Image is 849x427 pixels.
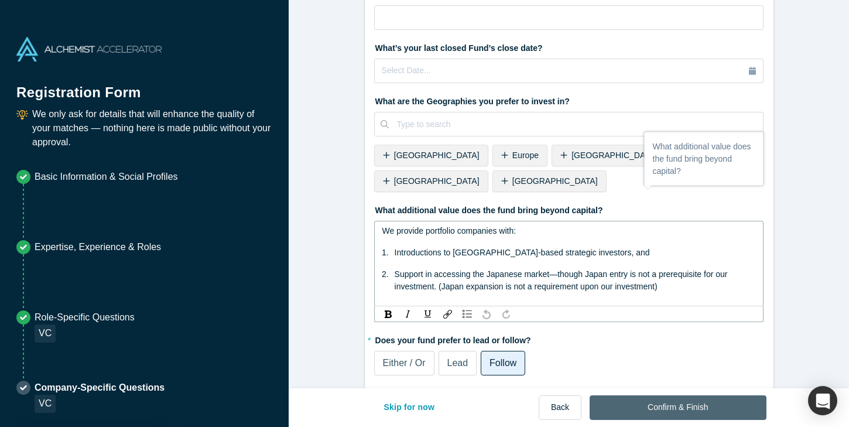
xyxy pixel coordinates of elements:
[512,176,598,186] span: [GEOGRAPHIC_DATA]
[571,151,657,160] span: [GEOGRAPHIC_DATA]
[477,308,516,320] div: rdw-history-control
[374,200,764,217] label: What additional value does the fund bring beyond capital?
[382,226,516,235] span: We provide portfolio companies with:
[374,145,488,166] div: [GEOGRAPHIC_DATA]
[16,37,162,62] img: Alchemist Accelerator Logo
[35,395,56,413] div: VC
[590,395,766,420] button: Confirm & Finish
[395,248,650,257] span: Introductions to [GEOGRAPHIC_DATA]-based strategic investors, and
[372,395,447,420] button: Skip for now
[420,308,436,320] div: Underline
[35,170,178,184] p: Basic Information & Social Profiles
[35,240,161,254] p: Expertise, Experience & Roles
[489,358,516,368] span: Follow
[400,308,416,320] div: Italic
[395,269,730,291] span: Support in accessing the Japanese market—though Japan entry is not a prerequisite for our investm...
[35,381,165,395] p: Company-Specific Questions
[645,132,764,186] div: What additional value does the fund bring beyond capital?
[512,151,539,160] span: Europe
[382,225,756,293] div: rdw-editor
[394,176,480,186] span: [GEOGRAPHIC_DATA]
[457,308,477,320] div: rdw-list-control
[35,324,56,343] div: VC
[499,308,513,320] div: Redo
[379,308,438,320] div: rdw-inline-control
[16,70,272,103] h1: Registration Form
[381,308,396,320] div: Bold
[374,330,764,347] label: Does your fund prefer to lead or follow?
[552,145,666,166] div: [GEOGRAPHIC_DATA]
[32,107,272,149] p: We only ask for details that will enhance the quality of your matches — nothing here is made publ...
[374,59,764,83] button: Select Date...
[480,308,494,320] div: Undo
[374,38,764,54] label: What’s your last closed Fund’s close date?
[460,308,475,320] div: Unordered
[539,395,581,420] button: Back
[492,170,607,192] div: [GEOGRAPHIC_DATA]
[383,358,426,368] span: Either / Or
[447,358,468,368] span: Lead
[394,151,480,160] span: [GEOGRAPHIC_DATA]
[374,306,764,322] div: rdw-toolbar
[440,308,455,320] div: Link
[438,308,457,320] div: rdw-link-control
[382,66,431,75] span: Select Date...
[374,170,488,192] div: [GEOGRAPHIC_DATA]
[374,221,764,306] div: rdw-wrapper
[35,310,135,324] p: Role-Specific Questions
[374,91,764,108] label: What are the Geographies you prefer to invest in?
[492,145,547,166] div: Europe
